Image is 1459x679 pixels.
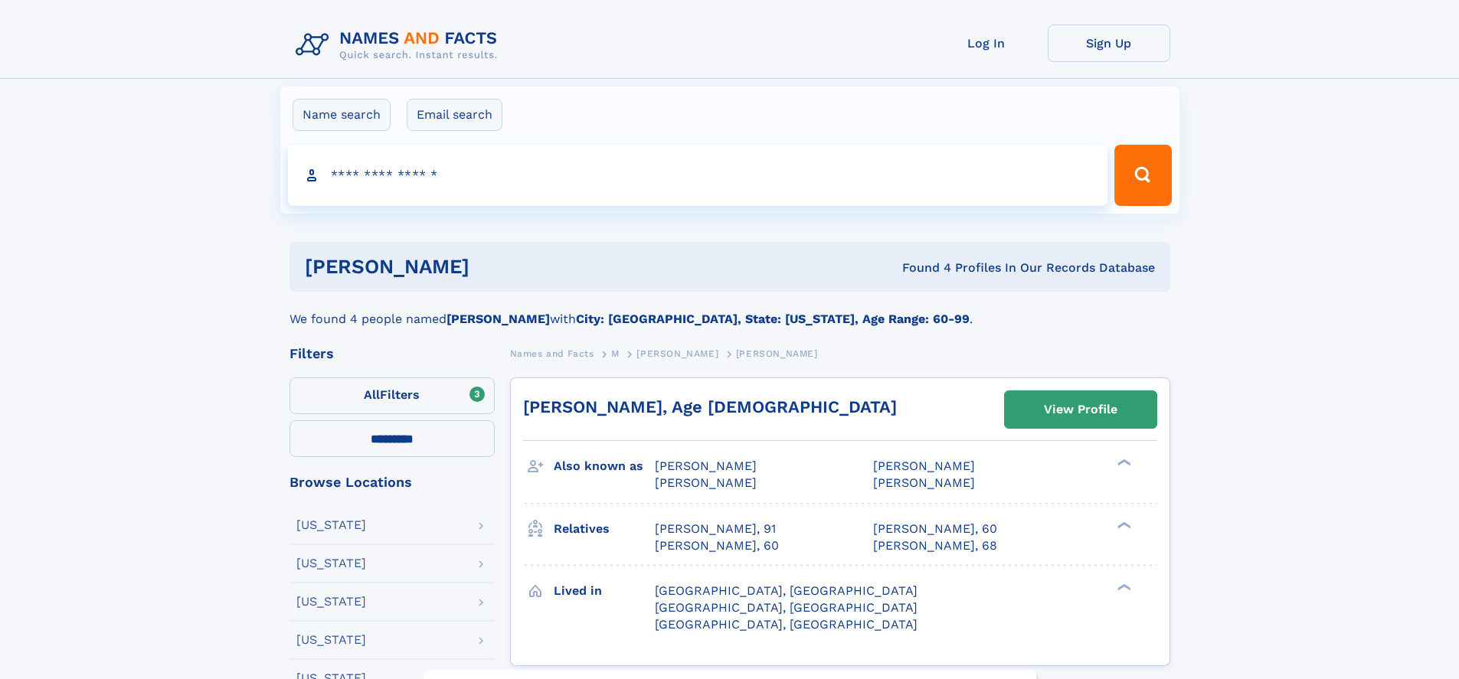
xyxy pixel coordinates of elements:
span: All [364,387,380,402]
span: [PERSON_NAME] [655,459,757,473]
button: Search Button [1114,145,1171,206]
span: [GEOGRAPHIC_DATA], [GEOGRAPHIC_DATA] [655,600,918,615]
div: [US_STATE] [296,634,366,646]
a: [PERSON_NAME], 60 [873,521,997,537]
a: [PERSON_NAME], 60 [655,537,779,554]
a: [PERSON_NAME], 91 [655,521,776,537]
a: [PERSON_NAME], Age [DEMOGRAPHIC_DATA] [523,397,897,416]
div: [US_STATE] [296,557,366,570]
div: Found 4 Profiles In Our Records Database [685,260,1155,276]
div: ❯ [1114,458,1132,468]
div: ❯ [1114,582,1132,592]
a: Sign Up [1048,24,1170,62]
a: M [611,344,620,363]
input: search input [288,145,1108,206]
b: [PERSON_NAME] [447,312,550,326]
div: [US_STATE] [296,519,366,531]
div: View Profile [1044,392,1117,427]
label: Email search [407,99,502,131]
span: [PERSON_NAME] [655,475,757,490]
div: ❯ [1114,520,1132,530]
h3: Lived in [554,578,655,604]
h3: Relatives [554,516,655,542]
h3: Also known as [554,453,655,479]
div: Filters [290,347,495,361]
div: Browse Locations [290,475,495,489]
a: View Profile [1005,391,1156,428]
span: [PERSON_NAME] [636,348,718,359]
span: [PERSON_NAME] [873,459,975,473]
span: [GEOGRAPHIC_DATA], [GEOGRAPHIC_DATA] [655,583,918,598]
span: [PERSON_NAME] [736,348,818,359]
img: Logo Names and Facts [290,24,510,66]
label: Filters [290,377,495,414]
span: [PERSON_NAME] [873,475,975,490]
a: [PERSON_NAME] [636,344,718,363]
div: [US_STATE] [296,596,366,608]
a: Names and Facts [510,344,594,363]
div: We found 4 people named with . [290,292,1170,328]
a: Log In [925,24,1048,62]
span: M [611,348,620,359]
b: City: [GEOGRAPHIC_DATA], State: [US_STATE], Age Range: 60-99 [576,312,970,326]
span: [GEOGRAPHIC_DATA], [GEOGRAPHIC_DATA] [655,617,918,632]
a: [PERSON_NAME], 68 [873,537,997,554]
label: Name search [293,99,391,131]
h1: [PERSON_NAME] [305,257,686,276]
